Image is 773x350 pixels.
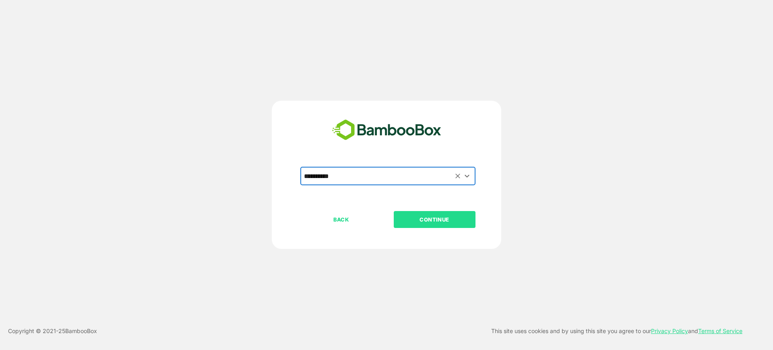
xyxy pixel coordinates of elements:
[300,211,382,228] button: BACK
[8,326,97,336] p: Copyright © 2021- 25 BambooBox
[394,215,475,224] p: CONTINUE
[491,326,742,336] p: This site uses cookies and by using this site you agree to our and
[301,215,382,224] p: BACK
[453,171,463,180] button: Clear
[651,327,688,334] a: Privacy Policy
[328,117,446,143] img: bamboobox
[462,170,473,181] button: Open
[698,327,742,334] a: Terms of Service
[394,211,475,228] button: CONTINUE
